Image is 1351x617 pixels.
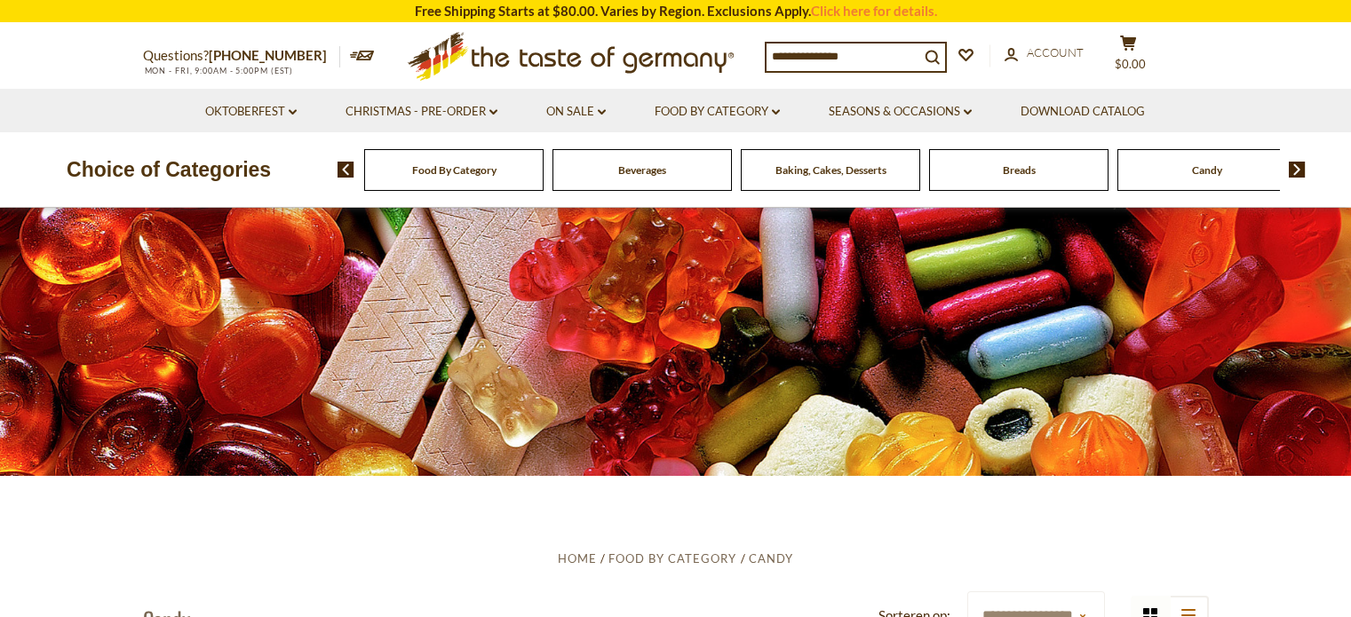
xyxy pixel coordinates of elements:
[618,163,666,177] a: Beverages
[1192,163,1222,177] a: Candy
[209,47,327,63] a: [PHONE_NUMBER]
[1102,35,1156,79] button: $0.00
[1115,57,1146,71] span: $0.00
[829,102,972,122] a: Seasons & Occasions
[546,102,606,122] a: On Sale
[346,102,497,122] a: Christmas - PRE-ORDER
[811,3,937,19] a: Click here for details.
[143,66,294,75] span: MON - FRI, 9:00AM - 5:00PM (EST)
[143,44,340,67] p: Questions?
[205,102,297,122] a: Oktoberfest
[1289,162,1306,178] img: next arrow
[655,102,780,122] a: Food By Category
[412,163,497,177] a: Food By Category
[1021,102,1145,122] a: Download Catalog
[1003,163,1036,177] a: Breads
[1005,44,1084,63] a: Account
[775,163,886,177] a: Baking, Cakes, Desserts
[749,551,793,566] a: Candy
[608,551,736,566] a: Food By Category
[338,162,354,178] img: previous arrow
[1027,45,1084,59] span: Account
[558,551,597,566] a: Home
